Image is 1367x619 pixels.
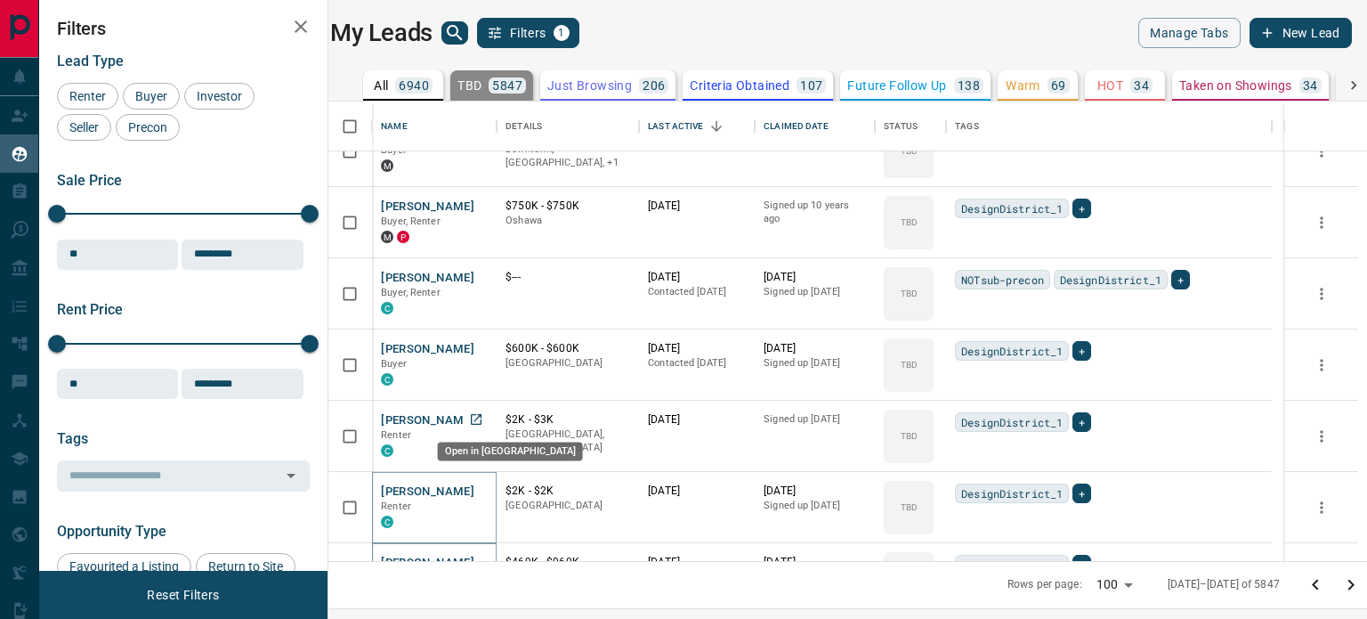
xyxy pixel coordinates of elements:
[901,144,918,158] p: TBD
[1308,494,1335,521] button: more
[1179,79,1292,92] p: Taken on Showings
[961,342,1063,360] span: DesignDistrict_1
[63,89,112,103] span: Renter
[648,102,703,151] div: Last Active
[57,430,88,447] span: Tags
[764,356,866,371] p: Signed up [DATE]
[57,18,310,39] h2: Filters
[374,79,388,92] p: All
[1089,572,1139,598] div: 100
[381,231,393,243] div: mrloft.ca
[547,79,632,92] p: Just Browsing
[477,18,579,48] button: Filters1
[764,412,866,427] p: Signed up [DATE]
[639,102,755,151] div: Last Active
[1298,567,1333,603] button: Go to previous page
[381,358,407,370] span: Buyer
[961,200,1063,217] span: DesignDistrict_1
[901,429,918,443] p: TBD
[847,79,946,92] p: Future Follow Up
[438,442,583,460] div: Open in [GEOGRAPHIC_DATA]
[764,484,866,499] p: [DATE]
[901,501,918,514] p: TBD
[1134,79,1149,92] p: 34
[57,553,191,580] div: Favourited a Listing
[372,102,497,151] div: Name
[506,199,630,214] p: $750K - $750K
[63,120,105,134] span: Seller
[555,27,568,39] span: 1
[381,484,474,501] button: [PERSON_NAME]
[1072,412,1091,432] div: +
[1250,18,1352,48] button: New Lead
[381,373,393,386] div: condos.ca
[465,408,488,431] a: Open in New Tab
[506,214,630,228] p: Oshawa
[279,463,303,488] button: Open
[381,216,441,227] span: Buyer, Renter
[648,285,746,299] p: Contacted [DATE]
[202,559,289,574] span: Return to Site
[1097,79,1123,92] p: HOT
[397,231,409,243] div: property.ca
[1006,79,1040,92] p: Warm
[901,216,918,229] p: TBD
[648,199,746,214] p: [DATE]
[648,270,746,285] p: [DATE]
[800,79,822,92] p: 107
[123,83,180,110] div: Buyer
[116,114,180,141] div: Precon
[497,102,639,151] div: Details
[1308,423,1335,450] button: more
[492,79,522,92] p: 5847
[755,102,875,151] div: Claimed Date
[1177,271,1184,289] span: +
[1079,556,1085,574] span: +
[381,199,474,216] button: [PERSON_NAME]
[1168,577,1280,592] p: [DATE]–[DATE] of 5847
[381,412,474,429] button: [PERSON_NAME]
[381,287,441,298] span: Buyer, Renter
[57,523,166,540] span: Opportunity Type
[961,556,1063,574] span: DesignDistrict_1
[441,21,468,45] button: search button
[506,143,630,170] p: Toronto
[381,302,393,314] div: condos.ca
[955,102,979,151] div: Tags
[381,102,408,151] div: Name
[1079,200,1085,217] span: +
[381,444,393,457] div: condos.ca
[506,270,630,285] p: $---
[1303,79,1318,92] p: 34
[1051,79,1066,92] p: 69
[135,580,231,610] button: Reset Filters
[648,341,746,356] p: [DATE]
[506,341,630,356] p: $600K - $600K
[764,285,866,299] p: Signed up [DATE]
[63,559,185,574] span: Favourited a Listing
[506,412,630,428] p: $2K - $3K
[381,159,393,172] div: mrloft.ca
[764,102,829,151] div: Claimed Date
[506,102,542,151] div: Details
[875,102,946,151] div: Status
[961,271,1044,289] span: NOTsub-precon
[764,341,866,356] p: [DATE]
[381,270,474,287] button: [PERSON_NAME]
[1060,271,1161,289] span: DesignDistrict_1
[184,83,255,110] div: Investor
[1072,341,1091,361] div: +
[330,19,433,47] h1: My Leads
[764,555,866,570] p: [DATE]
[1308,138,1335,165] button: more
[381,501,411,512] span: Renter
[946,102,1272,151] div: Tags
[648,555,746,570] p: [DATE]
[129,89,174,103] span: Buyer
[57,114,111,141] div: Seller
[122,120,174,134] span: Precon
[381,429,411,441] span: Renter
[1072,199,1091,218] div: +
[57,53,124,69] span: Lead Type
[704,114,729,139] button: Sort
